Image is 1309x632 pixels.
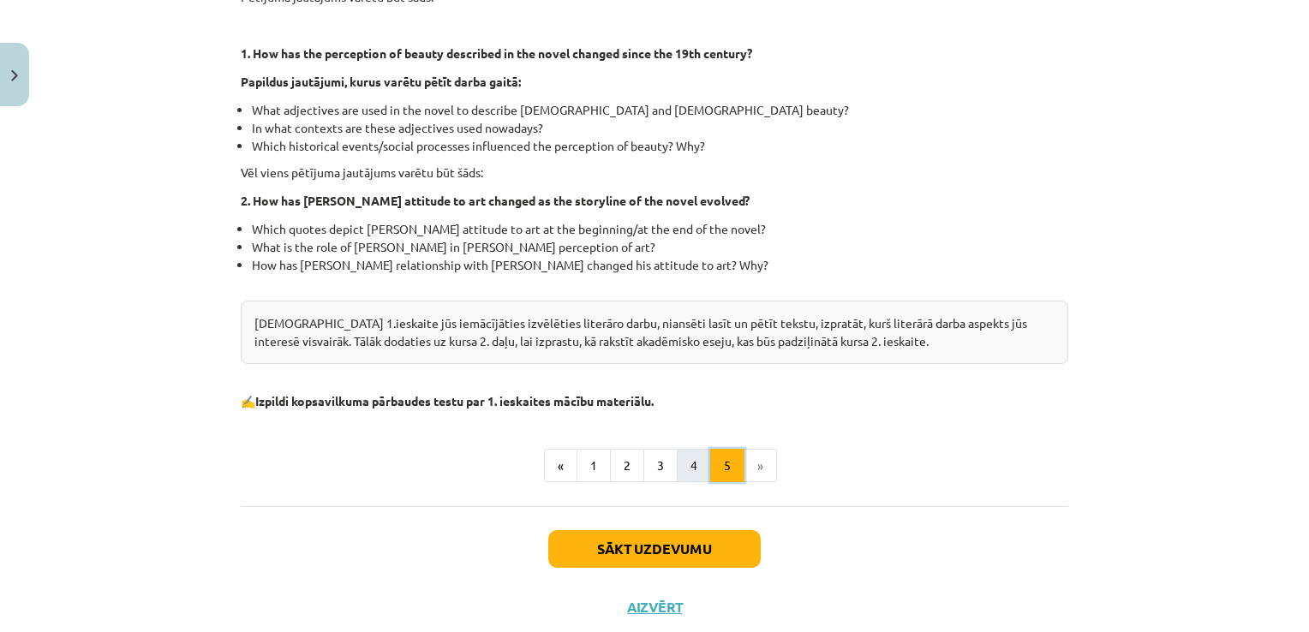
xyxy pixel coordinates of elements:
nav: Page navigation example [241,449,1068,483]
button: « [544,449,577,483]
b: Izpildi kopsavilkuma pārbaudes testu par 1. ieskaites mācību materiālu. [255,393,654,408]
strong: 2. How has [PERSON_NAME] attitude to art changed as the storyline of the novel evolved? [241,193,750,208]
button: 4 [677,449,711,483]
div: [DEMOGRAPHIC_DATA] 1.ieskaite jūs iemācījāties izvēlēties literāro darbu, niansēti lasīt un pētīt... [241,301,1068,364]
li: How has [PERSON_NAME] relationship with [PERSON_NAME] changed his attitude to art? Why? [252,256,1068,292]
button: 1 [577,449,611,483]
strong: Papildus jautājumi, kurus varētu pētīt darba gaitā: [241,74,521,89]
button: 2 [610,449,644,483]
li: Which quotes depict [PERSON_NAME] attitude to art at the beginning/at the end of the novel? [252,220,1068,238]
button: Aizvērt [622,599,687,616]
li: Which historical events/social processes influenced the perception of beauty? Why? [252,137,1068,155]
img: icon-close-lesson-0947bae3869378f0d4975bcd49f059093ad1ed9edebbc8119c70593378902aed.svg [11,70,18,81]
li: In what contexts are these adjectives used nowadays? [252,119,1068,137]
strong: 1. How has the perception of beauty described in the novel changed since the 19th century? [241,45,752,61]
li: What adjectives are used in the novel to describe [DEMOGRAPHIC_DATA] and [DEMOGRAPHIC_DATA] beauty? [252,101,1068,119]
li: What is the role of [PERSON_NAME] in [PERSON_NAME] perception of art? [252,238,1068,256]
button: Sākt uzdevumu [548,530,761,568]
p: ✍️ [241,392,1068,410]
button: 5 [710,449,744,483]
p: Vēl viens pētījuma jautājums varētu būt šāds: [241,164,1068,182]
button: 3 [643,449,678,483]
